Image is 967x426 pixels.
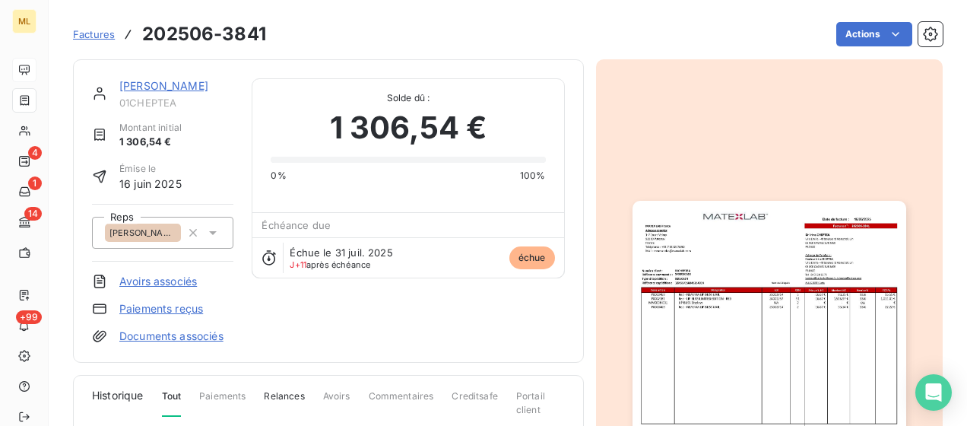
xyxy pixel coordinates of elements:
a: Documents associés [119,329,224,344]
span: Factures [73,28,115,40]
span: [PERSON_NAME] [109,228,176,237]
span: Relances [264,389,304,415]
span: 1 306,54 € [119,135,182,150]
span: 4 [28,146,42,160]
span: 0% [271,169,286,183]
span: Échue le 31 juil. 2025 [290,246,392,259]
a: Avoirs associés [119,274,197,289]
h3: 202506-3841 [142,21,266,48]
span: après échéance [290,260,370,269]
a: Paiements reçus [119,301,203,316]
div: Open Intercom Messenger [915,374,952,411]
span: Commentaires [369,389,434,415]
span: Émise le [119,162,182,176]
span: Échéance due [262,219,331,231]
span: J+11 [290,259,306,270]
span: Tout [162,389,182,417]
span: Creditsafe [452,389,498,415]
span: Montant initial [119,121,182,135]
span: 14 [24,207,42,221]
span: 100% [520,169,546,183]
a: 4 [12,149,36,173]
span: 01CHEPTEA [119,97,233,109]
span: 1 [28,176,42,190]
a: 14 [12,210,36,234]
span: échue [509,246,555,269]
button: Actions [836,22,912,46]
span: Historique [92,388,144,403]
span: Paiements [199,389,246,415]
span: 1 306,54 € [330,105,487,151]
a: Factures [73,27,115,42]
span: Solde dû : [271,91,545,105]
div: ML [12,9,36,33]
span: 16 juin 2025 [119,176,182,192]
a: 1 [12,180,36,204]
span: +99 [16,310,42,324]
span: Avoirs [323,389,350,415]
a: [PERSON_NAME] [119,79,208,92]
